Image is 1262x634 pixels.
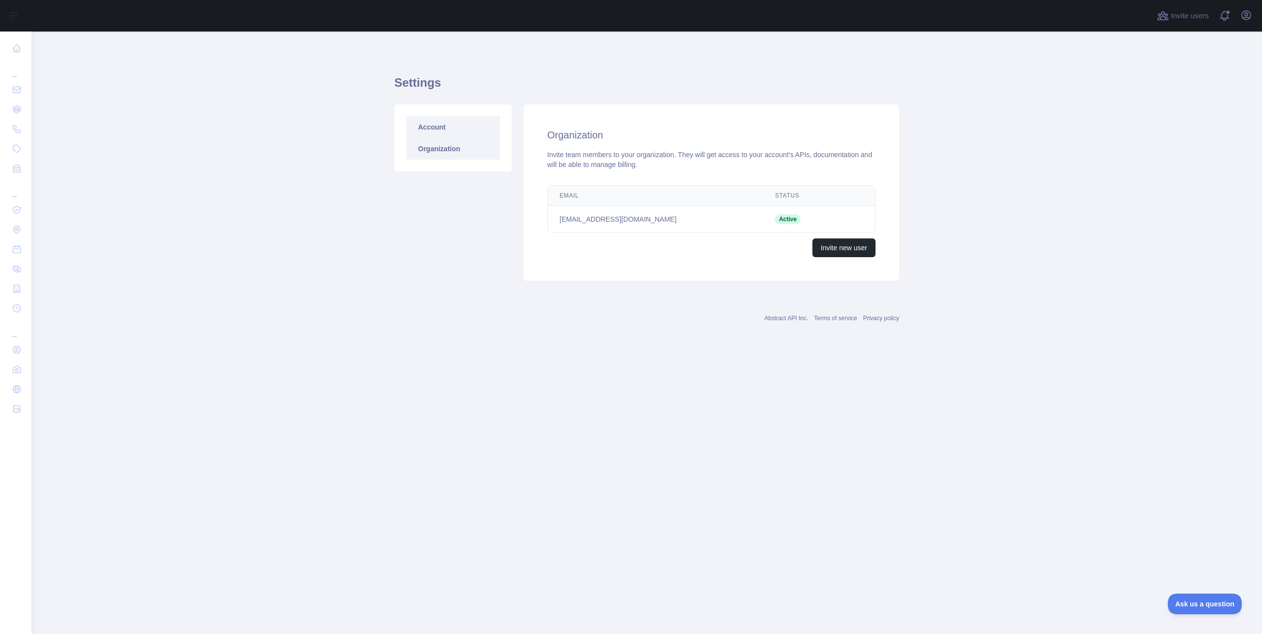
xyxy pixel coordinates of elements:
a: Abstract API Inc. [765,315,808,322]
a: Organization [406,138,500,160]
h2: Organization [547,128,876,142]
button: Invite users [1155,8,1211,24]
span: Active [775,214,801,224]
a: Privacy policy [863,315,899,322]
a: Account [406,116,500,138]
th: Email [548,186,763,206]
div: ... [8,319,24,339]
h1: Settings [394,75,899,99]
div: ... [8,179,24,199]
a: Terms of service [814,315,857,322]
div: ... [8,59,24,79]
td: [EMAIL_ADDRESS][DOMAIN_NAME] [548,206,763,233]
button: Invite new user [812,238,876,257]
iframe: Toggle Customer Support [1168,594,1242,614]
th: Status [763,186,839,206]
div: Invite team members to your organization. They will get access to your account's APIs, documentat... [547,150,876,169]
span: Invite users [1171,10,1209,22]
